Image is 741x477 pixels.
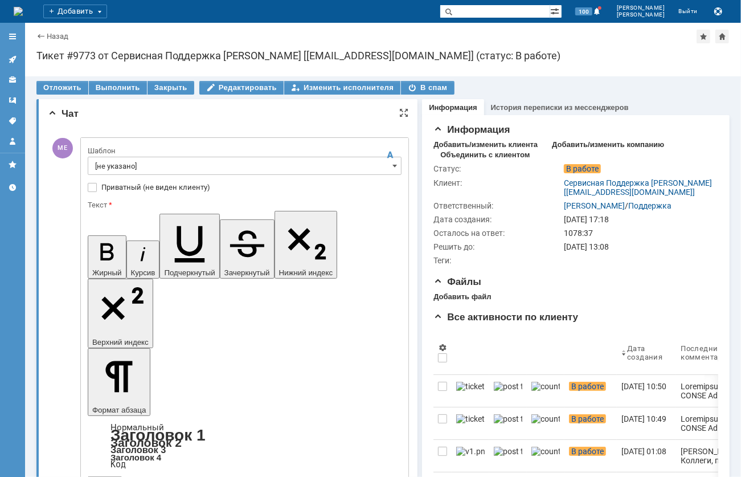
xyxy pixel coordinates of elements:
b: "[PERSON_NAME]" <[EMAIL_ADDRESS][DOMAIN_NAME]> [55,245,165,260]
span: Нижний индекс [279,268,333,277]
span: Верхний индекс [92,338,149,346]
font: Subject [233,378,252,385]
font: [DATE] 18:15 [55,272,88,279]
a: [DATE] 10:49 [617,407,676,439]
font: To [245,228,252,234]
span: Все активности по клиенту [433,312,578,323]
font: Re: Ответ на #9773: Комкор 561569 [252,246,326,262]
div: Сделать домашней страницей [715,30,729,43]
span: [PERSON_NAME] [617,5,665,11]
font: 2) проверку целостности кабельной трассы от PoE-инжектора до антенны [7,454,263,463]
a: Теги [3,112,22,130]
button: Зачеркнутый [220,219,275,279]
div: / [564,201,672,210]
button: Верхний индекс [88,279,153,349]
div: Теги: [433,256,562,265]
img: post ticket.png [494,382,522,391]
font: Ответ на #9773: Комкор 561569 [252,310,294,325]
a: [PERSON_NAME] [564,201,625,210]
img: ticket_notification.png [456,382,485,391]
span: Чат [48,108,79,119]
font: 1) проверку электропитания приемной антенны, при его наличии, выполнить перезагрузку, путем отклю... [7,436,272,454]
span: Информация [433,124,510,135]
div: Добавить [43,5,107,18]
a: Нормальный [110,422,164,433]
a: История переписки из мессенджеров [491,103,629,112]
span: В работе [569,414,606,423]
img: post ticket.png [494,447,522,456]
a: ticket_notification.png [452,407,489,439]
a: v1.png [452,440,489,472]
a: counter.png [527,407,564,439]
div: Решить до: [433,242,562,251]
span: [DATE] 13:08 [564,242,609,251]
font: cc [246,360,252,366]
span: Скрыть панель инструментов [383,148,397,162]
button: Подчеркнутый [159,214,219,278]
span: В работе [569,447,606,456]
font: [DATE] 18:15 [55,254,88,260]
font: cc [246,292,252,298]
span: Формат абзаца [92,406,146,414]
div: [DATE] 10:49 [621,414,666,423]
a: counter.png [527,375,564,407]
font: To [245,246,252,252]
font: Subject [233,328,252,335]
a: Клиенты [3,71,22,89]
span: Жирный [92,268,122,277]
a: Мой профиль [3,132,22,150]
font: Subject [233,246,252,252]
div: [DATE] 17:18 [564,215,713,224]
a: Информация [429,103,477,112]
a: Шаблоны комментариев [3,91,22,109]
a: Заголовок 4 [110,452,161,462]
img: counter.png [531,414,560,423]
span: Файлы [433,276,481,287]
div: Клиент: [433,178,562,187]
img: Сервисная Поддержка [252,262,338,280]
a: Поддержка [628,201,672,210]
font: "Сервисная Поддержка [PERSON_NAME] [[EMAIL_ADDRESS][DOMAIN_NAME]]" <[EMAIL_ADDRESS][DOMAIN_NAME]> [252,246,314,298]
a: В работе [564,440,617,472]
span: Зачеркнутый [224,268,270,277]
div: Статус: [433,164,562,173]
font: ----- [149,147,159,153]
button: Жирный [88,235,126,279]
div: Осталось на ответ: [433,229,562,238]
a: post ticket.png [489,440,527,472]
a: ticket_notification.png [452,375,489,407]
button: Формат абзаца [88,348,150,415]
font: To [245,296,252,303]
font: Линк между кутэч и хекс есть. 4 и 1 порт. Антену перезагружали, линк на антенн питания и передачи... [5,46,295,64]
div: 1078:37 [564,229,713,238]
a: В работе [564,407,617,439]
span: Подчеркнутый [164,268,215,277]
a: В работе [564,375,617,407]
div: Добавить/изменить компанию [552,140,664,149]
font: cc [246,310,252,316]
font: Subject [233,310,252,316]
div: Ответственный: [433,201,562,210]
button: Курсив [126,240,160,279]
font: "Technical Support Senior" <[EMAIL_ADDRESS][DOMAIN_NAME]> [252,191,319,216]
div: Тикет #9773 от Сервисная Поддержка [PERSON_NAME] [[EMAIL_ADDRESS][DOMAIN_NAME]] (статус: В работе) [36,50,730,62]
b: "[PERSON_NAME]" <[EMAIL_ADDRESS][DOMAIN_NAME]> [55,227,165,242]
a: counter.png [527,440,564,472]
span: Настройки [438,343,447,352]
b: "Technical Support Senior" <[EMAIL_ADDRESS][DOMAIN_NAME]> [55,295,186,311]
div: Добавить/изменить клиента [433,140,538,149]
a: Заголовок 3 [110,445,166,455]
a: [DATE] 10:50 [617,375,676,407]
font: Ответ на #9773: Комкор 561569 [252,378,294,394]
font: "Сервисная Поддержка [PERSON_NAME] [[EMAIL_ADDRESS][DOMAIN_NAME]]" <[EMAIL_ADDRESS][DOMAIN_NAME]> [252,296,314,348]
font: [DATE] 18:08 [55,323,88,329]
font: Линк между кутэч и хекс есть. 4 и 1 порт. Антену перезагружали, линк на антенн питания и передачи... [5,319,325,337]
a: post ticket.png [489,375,527,407]
img: v1.png [456,447,485,456]
div: Добавить файл [433,292,491,301]
div: [DATE] 01:08 [621,447,666,456]
span: В работе [569,382,606,391]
